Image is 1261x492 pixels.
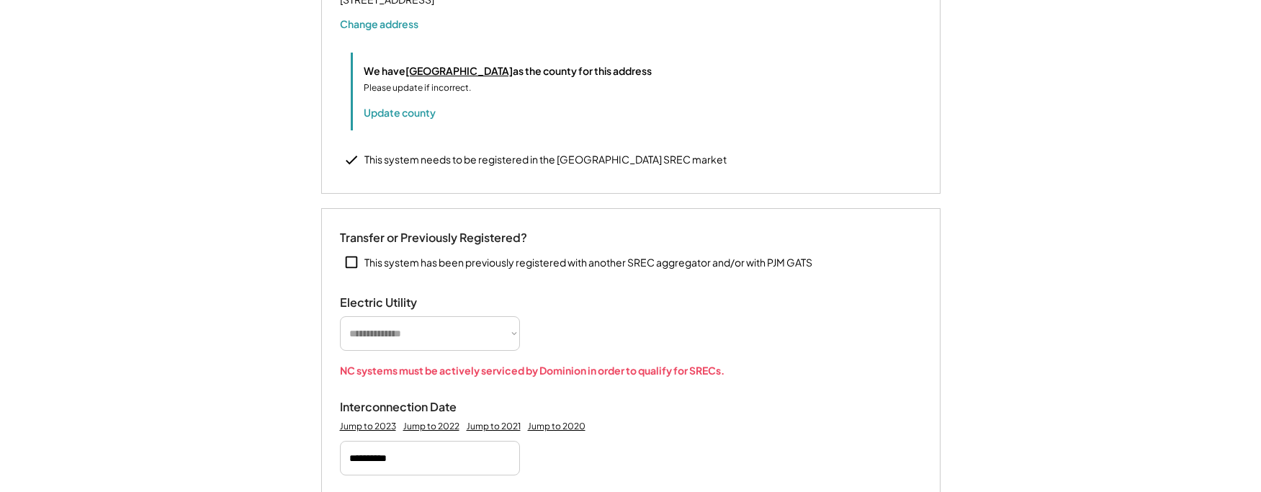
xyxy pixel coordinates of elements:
[340,231,527,246] div: Transfer or Previously Registered?
[405,64,513,77] u: [GEOGRAPHIC_DATA]
[364,81,471,94] div: Please update if incorrect.
[340,421,396,432] div: Jump to 2023
[364,63,652,79] div: We have as the county for this address
[340,295,484,310] div: Electric Utility
[364,256,812,270] div: This system has been previously registered with another SREC aggregator and/or with PJM GATS
[364,153,727,167] div: This system needs to be registered in the [GEOGRAPHIC_DATA] SREC market
[340,400,484,415] div: Interconnection Date
[340,17,418,31] button: Change address
[467,421,521,432] div: Jump to 2021
[403,421,459,432] div: Jump to 2022
[364,105,436,120] button: Update county
[340,364,922,378] div: NC systems must be actively serviced by Dominion in order to qualify for SRECs.
[528,421,585,432] div: Jump to 2020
